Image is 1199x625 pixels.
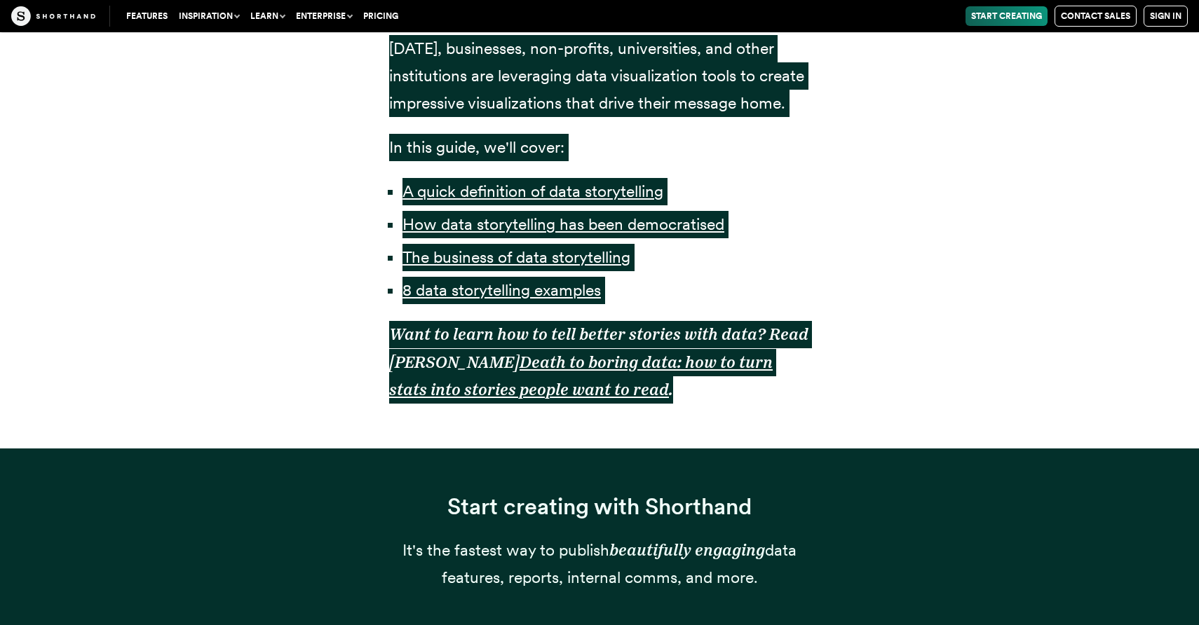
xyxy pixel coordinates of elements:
em: beautifully engaging [609,540,765,560]
p: In this guide, we'll cover: [389,134,810,161]
a: Death to boring data: how to turn stats into stories people want to read [389,352,773,399]
a: A quick definition of data storytelling [402,181,663,201]
h3: Start creating with Shorthand [389,493,810,521]
a: 8 data storytelling examples [402,280,601,300]
em: Want to learn how to tell better stories with data? Read [PERSON_NAME] [389,324,808,371]
a: The business of data storytelling [402,247,630,267]
a: Sign in [1144,6,1188,27]
a: Start Creating [966,6,1048,26]
em: . [669,380,673,399]
a: Features [121,6,173,26]
a: Contact Sales [1055,6,1137,27]
button: Inspiration [173,6,245,26]
button: Learn [245,6,290,26]
a: How data storytelling has been democratised [402,214,724,234]
a: Pricing [358,6,404,26]
p: [DATE], businesses, non-profits, universities, and other institutions are leveraging data visuali... [389,35,810,117]
p: It's the fastest way to publish data features, reports, internal comms, and more. [389,537,810,591]
img: The Craft [11,6,95,26]
button: Enterprise [290,6,358,26]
